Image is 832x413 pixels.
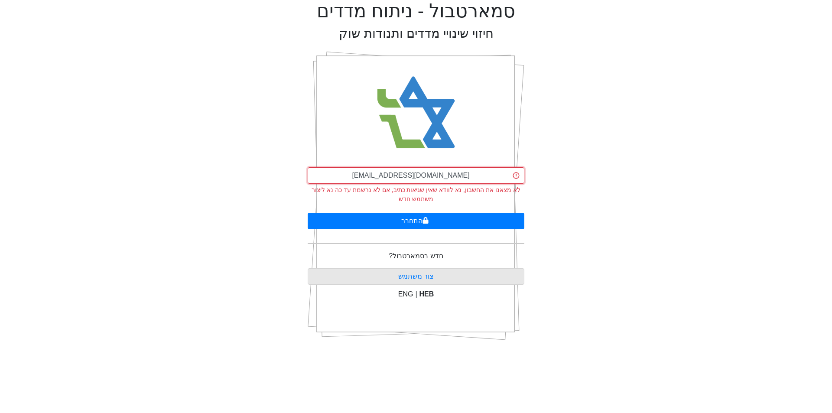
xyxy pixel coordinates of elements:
span: HEB [419,290,434,298]
img: Smart Bull [369,65,463,160]
a: צור משתמש [398,273,434,280]
span: | [415,290,417,298]
input: אימייל [308,167,524,184]
span: ENG [398,290,413,298]
button: צור משתמש [308,268,524,285]
p: חדש בסמארטבול? [389,251,443,261]
h2: חיזוי שינויי מדדים ותנודות שוק [339,26,494,41]
div: לא מצאנו את החשבון, נא לוודא שאין שגיאות כתיב, אם לא נרשמת עד כה נא ליצור משתמש חדש [308,185,524,204]
button: התחבר [308,213,524,229]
